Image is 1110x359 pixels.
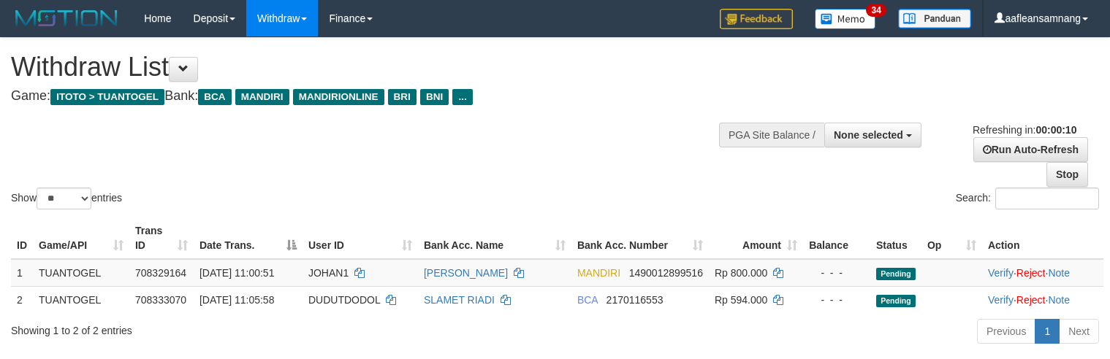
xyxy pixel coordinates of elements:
[424,267,508,279] a: [PERSON_NAME]
[308,294,380,306] span: DUDUTDODOL
[135,294,186,306] span: 708333070
[876,268,916,280] span: Pending
[720,9,793,29] img: Feedback.jpg
[709,217,803,259] th: Amount: activate to sort column ascending
[11,259,33,287] td: 1
[719,123,824,147] div: PGA Site Balance /
[715,294,767,306] span: Rp 594.000
[308,267,349,279] span: JOHAN1
[303,217,418,259] th: User ID: activate to sort column ascending
[876,295,916,307] span: Pending
[235,89,289,105] span: MANDIRI
[866,4,886,17] span: 34
[921,217,982,259] th: Op: activate to sort column ascending
[11,317,452,338] div: Showing 1 to 2 of 2 entries
[420,89,449,105] span: BNI
[629,267,703,279] span: Copy 1490012899516 to clipboard
[198,89,231,105] span: BCA
[995,188,1099,209] input: Search:
[1035,124,1076,136] strong: 00:00:10
[1016,294,1046,306] a: Reject
[607,294,664,306] span: Copy 2170116553 to clipboard
[11,89,726,104] h4: Game: Bank:
[982,217,1103,259] th: Action
[988,294,1014,306] a: Verify
[33,286,129,313] td: TUANTOGEL
[809,266,864,280] div: - - -
[11,7,122,29] img: MOTION_logo.png
[199,267,274,279] span: [DATE] 11:00:51
[973,137,1088,162] a: Run Auto-Refresh
[194,217,303,259] th: Date Trans.: activate to sort column descending
[577,267,620,279] span: MANDIRI
[388,89,417,105] span: BRI
[33,217,129,259] th: Game/API: activate to sort column ascending
[1059,319,1099,344] a: Next
[977,319,1035,344] a: Previous
[11,188,122,209] label: Show entries
[898,9,971,28] img: panduan.png
[803,217,870,259] th: Balance
[571,217,709,259] th: Bank Acc. Number: activate to sort column ascending
[1046,162,1088,187] a: Stop
[577,294,598,306] span: BCA
[33,259,129,287] td: TUANTOGEL
[11,286,33,313] td: 2
[418,217,571,259] th: Bank Acc. Name: activate to sort column ascending
[1048,267,1070,279] a: Note
[11,217,33,259] th: ID
[982,259,1103,287] td: · ·
[293,89,384,105] span: MANDIRIONLINE
[1035,319,1060,344] a: 1
[824,123,921,147] button: None selected
[956,188,1099,209] label: Search:
[135,267,186,279] span: 708329164
[870,217,921,259] th: Status
[37,188,91,209] select: Showentries
[452,89,472,105] span: ...
[809,293,864,307] div: - - -
[11,53,726,82] h1: Withdraw List
[50,89,164,105] span: ITOTO > TUANTOGEL
[129,217,194,259] th: Trans ID: activate to sort column ascending
[715,267,767,279] span: Rp 800.000
[973,124,1076,136] span: Refreshing in:
[834,129,903,141] span: None selected
[982,286,1103,313] td: · ·
[988,267,1014,279] a: Verify
[815,9,876,29] img: Button%20Memo.svg
[1016,267,1046,279] a: Reject
[424,294,495,306] a: SLAMET RIADI
[1048,294,1070,306] a: Note
[199,294,274,306] span: [DATE] 11:05:58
